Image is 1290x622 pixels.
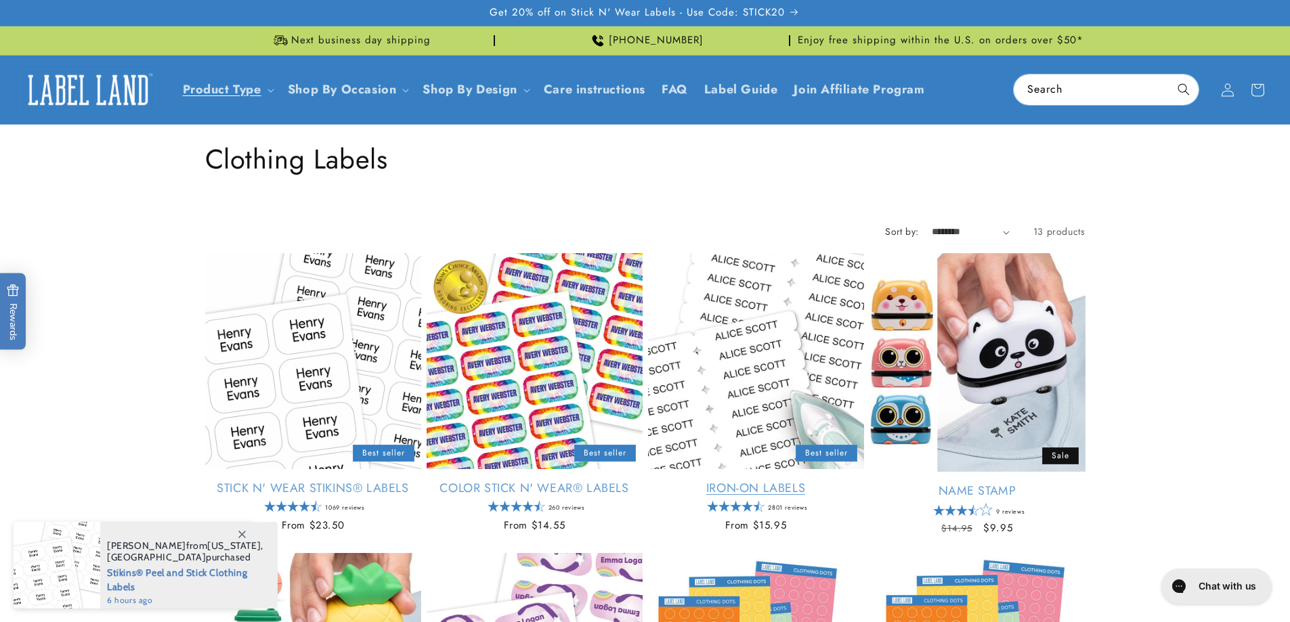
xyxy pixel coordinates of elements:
span: Shop By Occasion [288,82,397,97]
span: 13 products [1033,225,1085,238]
iframe: Sign Up via Text for Offers [11,514,171,554]
span: Get 20% off on Stick N' Wear Labels - Use Code: STICK20 [490,6,785,20]
summary: Shop By Design [414,74,535,106]
a: Product Type [183,81,261,98]
span: FAQ [662,82,688,97]
summary: Product Type [175,74,280,106]
span: Label Guide [704,82,778,97]
span: Stikins® Peel and Stick Clothing Labels [107,563,263,594]
a: Shop By Design [423,81,517,98]
h1: Clothing Labels [205,141,1085,177]
a: Stick N' Wear Stikins® Labels [205,481,421,496]
a: Iron-On Labels [648,481,864,496]
a: Care instructions [536,74,653,106]
a: Label Guide [696,74,786,106]
span: Enjoy free shipping within the U.S. on orders over $50* [798,34,1083,47]
span: from , purchased [107,540,263,563]
span: Rewards [7,284,20,340]
button: Search [1169,74,1199,104]
img: Label Land [20,69,156,111]
span: [US_STATE] [207,539,261,552]
a: Color Stick N' Wear® Labels [427,481,643,496]
a: FAQ [653,74,696,106]
span: Join Affiliate Program [794,82,924,97]
span: Next business day shipping [291,34,431,47]
label: Sort by: [885,225,918,238]
span: Care instructions [544,82,645,97]
a: Label Land [16,64,161,116]
a: Name Stamp [869,483,1085,499]
summary: Shop By Occasion [280,74,415,106]
span: [GEOGRAPHIC_DATA] [107,551,206,563]
span: [PHONE_NUMBER] [609,34,704,47]
div: Announcement [796,26,1085,55]
iframe: Gorgias live chat messenger [1155,564,1276,608]
div: Announcement [500,26,790,55]
div: Announcement [205,26,495,55]
span: 6 hours ago [107,594,263,606]
a: Join Affiliate Program [786,74,932,106]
